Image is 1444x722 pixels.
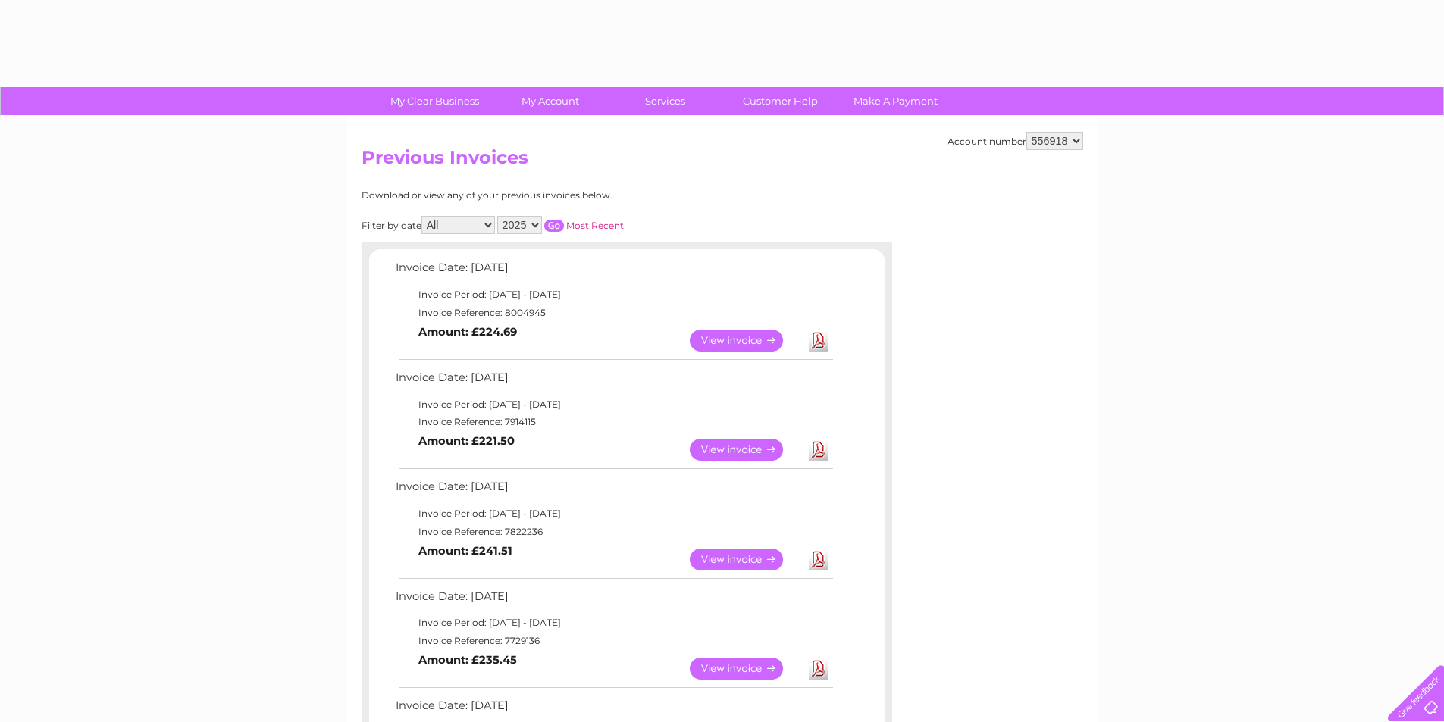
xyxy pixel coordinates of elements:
b: Amount: £241.51 [418,544,512,558]
b: Amount: £224.69 [418,325,517,339]
div: Download or view any of your previous invoices below. [362,190,760,201]
td: Invoice Date: [DATE] [392,477,835,505]
a: Download [809,439,828,461]
td: Invoice Period: [DATE] - [DATE] [392,395,835,414]
td: Invoice Date: [DATE] [392,586,835,614]
td: Invoice Reference: 7822236 [392,523,835,541]
a: Download [809,549,828,570]
td: Invoice Date: [DATE] [392,367,835,395]
td: Invoice Date: [DATE] [392,258,835,286]
td: Invoice Period: [DATE] - [DATE] [392,614,835,632]
b: Amount: £235.45 [418,653,517,667]
a: Download [809,330,828,352]
a: Make A Payment [833,87,958,115]
td: Invoice Reference: 7914115 [392,413,835,431]
a: Most Recent [566,220,624,231]
a: My Clear Business [372,87,497,115]
a: Services [603,87,728,115]
a: Download [809,658,828,680]
a: View [690,658,801,680]
td: Invoice Period: [DATE] - [DATE] [392,286,835,304]
div: Account number [948,132,1083,150]
td: Invoice Reference: 7729136 [392,632,835,650]
h2: Previous Invoices [362,147,1083,176]
td: Invoice Reference: 8004945 [392,304,835,322]
div: Filter by date [362,216,760,234]
b: Amount: £221.50 [418,434,515,448]
a: Customer Help [718,87,843,115]
a: View [690,330,801,352]
a: View [690,549,801,570]
a: View [690,439,801,461]
a: My Account [487,87,612,115]
td: Invoice Period: [DATE] - [DATE] [392,505,835,523]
